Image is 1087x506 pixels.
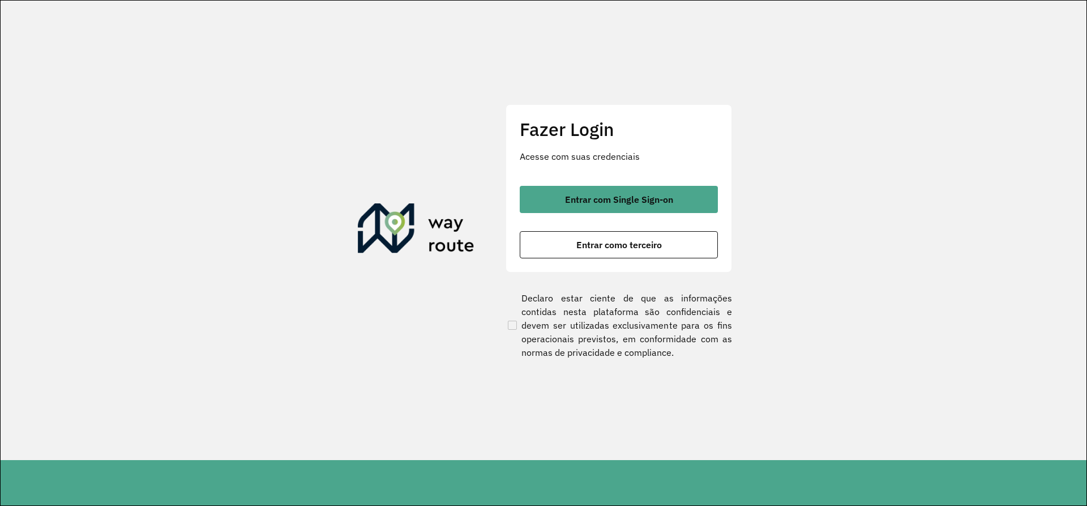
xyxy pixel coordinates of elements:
p: Acesse com suas credenciais [520,150,718,163]
button: button [520,231,718,258]
span: Entrar como terceiro [576,240,662,249]
h2: Fazer Login [520,118,718,140]
img: Roteirizador AmbevTech [358,203,474,258]
button: button [520,186,718,213]
span: Entrar com Single Sign-on [565,195,673,204]
label: Declaro estar ciente de que as informações contidas nesta plataforma são confidenciais e devem se... [506,291,732,359]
